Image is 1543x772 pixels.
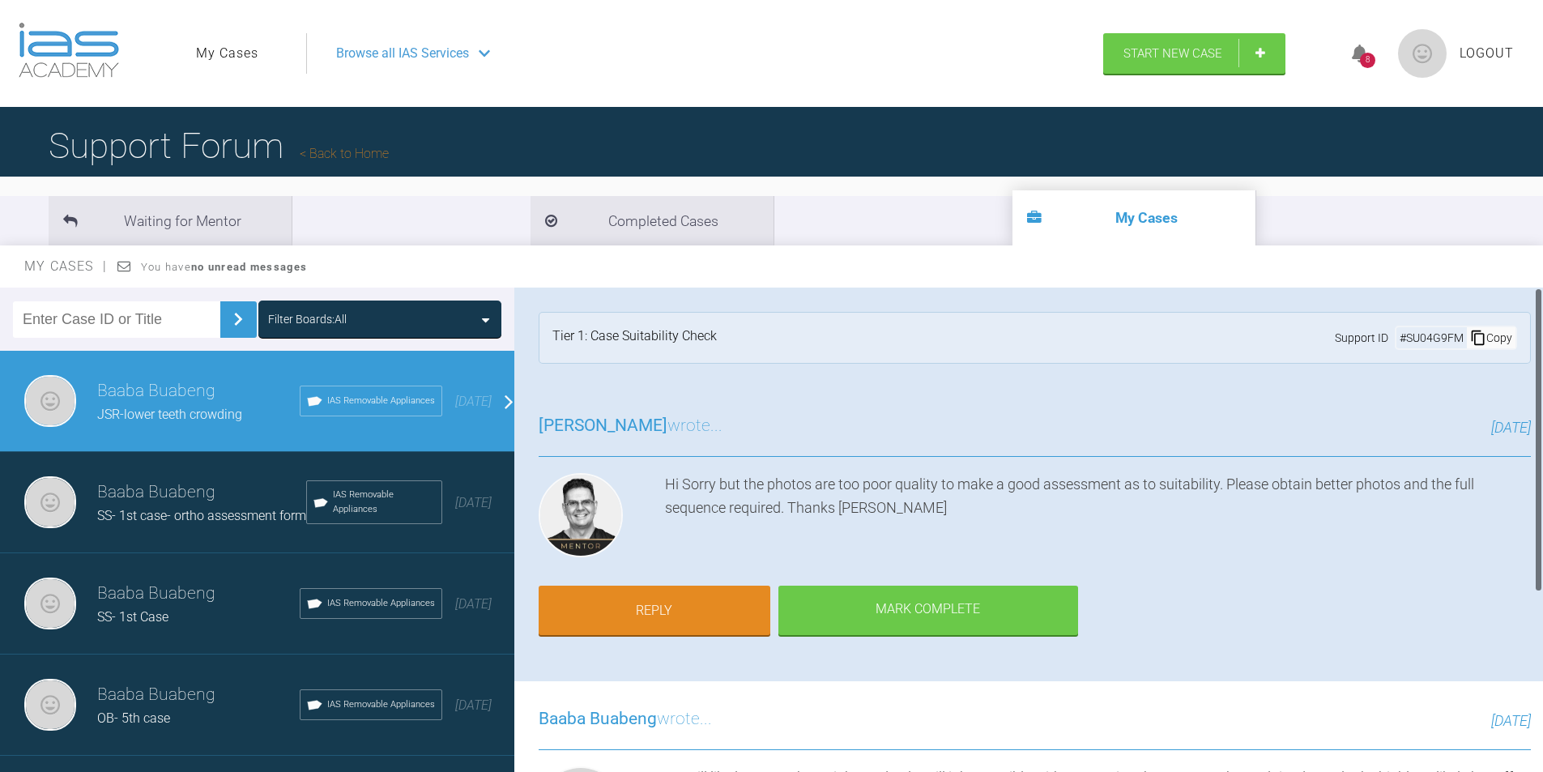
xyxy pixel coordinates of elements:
div: Mark Complete [778,586,1078,636]
li: Completed Cases [531,196,774,245]
span: SS- 1st Case [97,609,168,625]
div: Filter Boards: All [268,310,347,328]
a: Start New Case [1103,33,1285,74]
span: SS- 1st case- ortho assessment form [97,508,306,523]
div: 8 [1360,53,1375,68]
span: You have [141,261,307,273]
span: IAS Removable Appliances [327,596,435,611]
span: [DATE] [1491,712,1531,729]
h3: wrote... [539,412,722,440]
h3: Baaba Buabeng [97,377,300,405]
img: Baaba Buabeng [24,578,76,629]
img: profile.png [1398,29,1447,78]
strong: no unread messages [191,261,307,273]
div: Hi Sorry but the photos are too poor quality to make a good assessment as to suitability. Please ... [665,473,1531,564]
h3: Baaba Buabeng [97,580,300,608]
img: Baaba Buabeng [24,375,76,427]
div: Tier 1: Case Suitability Check [552,326,717,350]
a: My Cases [196,43,258,64]
span: OB- 5th case [97,710,170,726]
span: Support ID [1335,329,1388,347]
img: chevronRight.28bd32b0.svg [225,306,251,332]
h3: wrote... [539,706,712,733]
img: Baaba Buabeng [24,679,76,731]
li: My Cases [1012,190,1255,245]
h3: Baaba Buabeng [97,681,300,709]
span: Baaba Buabeng [539,709,657,728]
span: [DATE] [455,495,492,510]
span: IAS Removable Appliances [333,488,435,517]
img: logo-light.3e3ef733.png [19,23,119,78]
span: [PERSON_NAME] [539,416,667,435]
span: My Cases [24,258,108,274]
span: IAS Removable Appliances [327,697,435,712]
div: # SU04G9FM [1396,329,1467,347]
img: Baaba Buabeng [24,476,76,528]
span: [DATE] [455,596,492,612]
a: Reply [539,586,770,636]
span: [DATE] [1491,419,1531,436]
span: [DATE] [455,394,492,409]
h1: Support Forum [49,117,389,174]
input: Enter Case ID or Title [13,301,220,338]
a: Logout [1460,43,1514,64]
a: Back to Home [300,146,389,161]
div: Copy [1467,327,1515,348]
span: Browse all IAS Services [336,43,469,64]
span: [DATE] [455,697,492,713]
h3: Baaba Buabeng [97,479,306,506]
li: Waiting for Mentor [49,196,292,245]
span: JSR-lower teeth crowding [97,407,242,422]
img: Geoff Stone [539,473,623,557]
span: IAS Removable Appliances [327,394,435,408]
span: Start New Case [1123,46,1222,61]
